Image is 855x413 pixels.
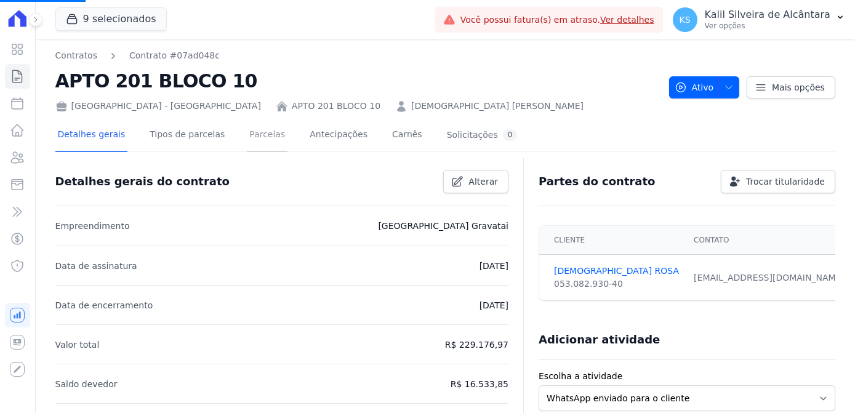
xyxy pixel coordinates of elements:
[444,119,520,152] a: Solicitações0
[663,2,855,37] button: KS Kalil Silveira de Alcântara Ver opções
[55,67,659,95] h2: APTO 201 BLOCO 10
[55,119,128,152] a: Detalhes gerais
[55,49,97,62] a: Contratos
[600,15,654,25] a: Ver detalhes
[705,9,830,21] p: Kalil Silveira de Alcântara
[55,219,130,233] p: Empreendimento
[55,49,659,62] nav: Breadcrumb
[554,265,679,278] a: [DEMOGRAPHIC_DATA] ROSA
[55,174,230,189] h3: Detalhes gerais do contrato
[721,170,835,193] a: Trocar titularidade
[539,174,656,189] h3: Partes do contrato
[55,377,118,391] p: Saldo devedor
[147,119,227,152] a: Tipos de parcelas
[55,7,167,31] button: 9 selecionados
[55,259,137,273] p: Data de assinatura
[746,175,825,188] span: Trocar titularidade
[480,259,508,273] p: [DATE]
[390,119,425,152] a: Carnês
[694,271,845,284] div: [EMAIL_ADDRESS][DOMAIN_NAME]
[503,129,518,141] div: 0
[675,76,714,98] span: Ativo
[539,226,686,255] th: Cliente
[247,119,287,152] a: Parcelas
[539,370,835,383] label: Escolha a atividade
[443,170,508,193] a: Alterar
[292,100,380,113] a: APTO 201 BLOCO 10
[705,21,830,31] p: Ver opções
[686,226,852,255] th: Contato
[55,49,220,62] nav: Breadcrumb
[378,219,508,233] p: [GEOGRAPHIC_DATA] Gravatai
[55,100,261,113] div: [GEOGRAPHIC_DATA] - [GEOGRAPHIC_DATA]
[55,337,100,352] p: Valor total
[55,298,153,313] p: Data de encerramento
[129,49,220,62] a: Contrato #07ad048c
[669,76,740,98] button: Ativo
[747,76,835,98] a: Mais opções
[468,175,498,188] span: Alterar
[460,14,654,26] span: Você possui fatura(s) em atraso.
[680,15,691,24] span: KS
[539,332,660,347] h3: Adicionar atividade
[480,298,508,313] p: [DATE]
[451,377,508,391] p: R$ 16.533,85
[411,100,584,113] a: [DEMOGRAPHIC_DATA] [PERSON_NAME]
[554,278,679,291] div: 053.082.930-40
[307,119,370,152] a: Antecipações
[447,129,518,141] div: Solicitações
[772,81,825,94] span: Mais opções
[445,337,508,352] p: R$ 229.176,97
